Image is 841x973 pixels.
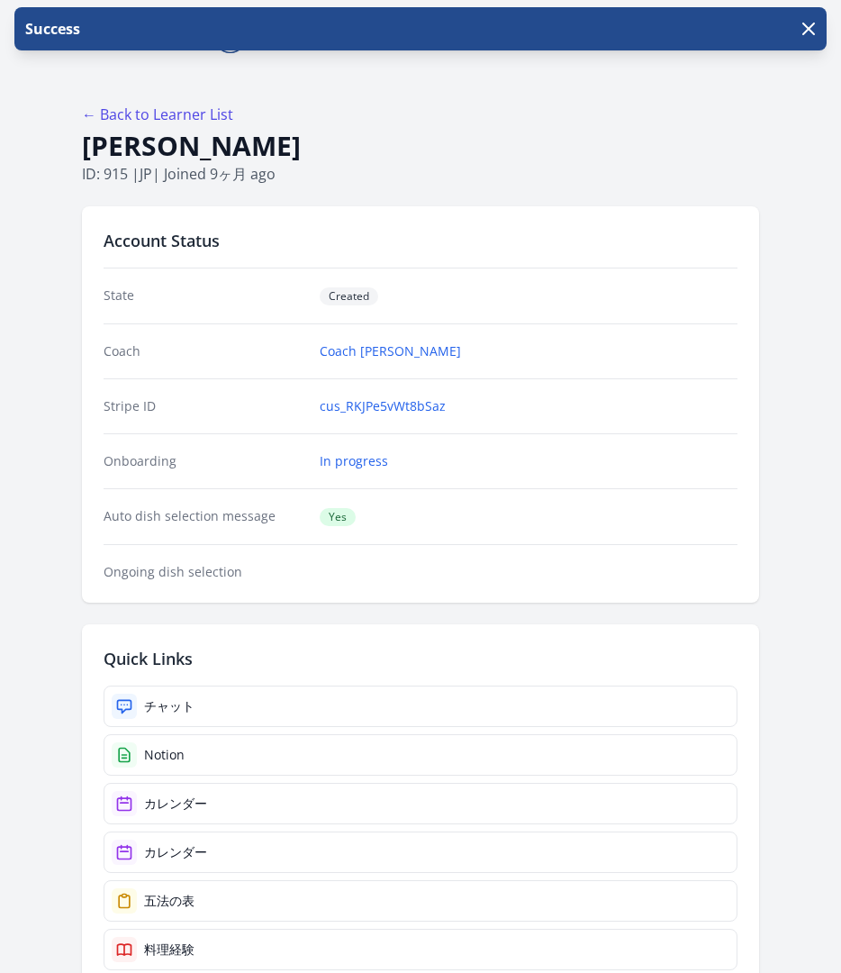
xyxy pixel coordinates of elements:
div: チャット [144,697,194,715]
p: ID: 915 | | Joined 9ヶ月 ago [82,163,759,185]
div: カレンダー [144,843,207,861]
a: 五法の表 [104,880,737,922]
a: カレンダー [104,783,737,824]
dt: State [104,286,305,305]
p: Success [22,18,80,40]
a: cus_RKJPe5vWt8bSaz [320,397,446,415]
span: jp [140,164,152,184]
a: 料理経験 [104,929,737,970]
a: Coach [PERSON_NAME] [320,342,461,360]
span: Created [320,287,378,305]
dt: Ongoing dish selection [104,563,305,581]
h1: [PERSON_NAME] [82,129,759,163]
div: カレンダー [144,795,207,813]
a: In progress [320,452,388,470]
div: 料理経験 [144,941,194,959]
dt: Auto dish selection message [104,507,305,526]
a: ← Back to Learner List [82,105,233,124]
a: チャット [104,686,737,727]
div: Notion [144,746,185,764]
a: Notion [104,734,737,776]
span: Yes [320,508,356,526]
dt: Coach [104,342,305,360]
dt: Stripe ID [104,397,305,415]
h2: Quick Links [104,646,737,671]
dt: Onboarding [104,452,305,470]
h2: Account Status [104,228,737,253]
a: カレンダー [104,832,737,873]
div: 五法の表 [144,892,194,910]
